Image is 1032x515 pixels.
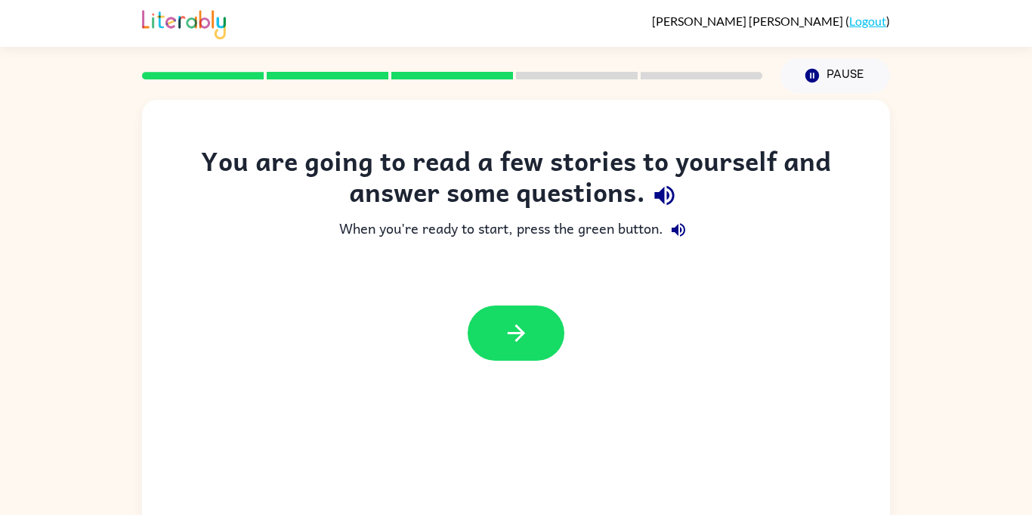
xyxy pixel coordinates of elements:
[172,215,860,245] div: When you're ready to start, press the green button.
[142,6,226,39] img: Literably
[172,145,860,215] div: You are going to read a few stories to yourself and answer some questions.
[780,58,890,93] button: Pause
[849,14,886,28] a: Logout
[652,14,845,28] span: [PERSON_NAME] [PERSON_NAME]
[652,14,890,28] div: ( )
